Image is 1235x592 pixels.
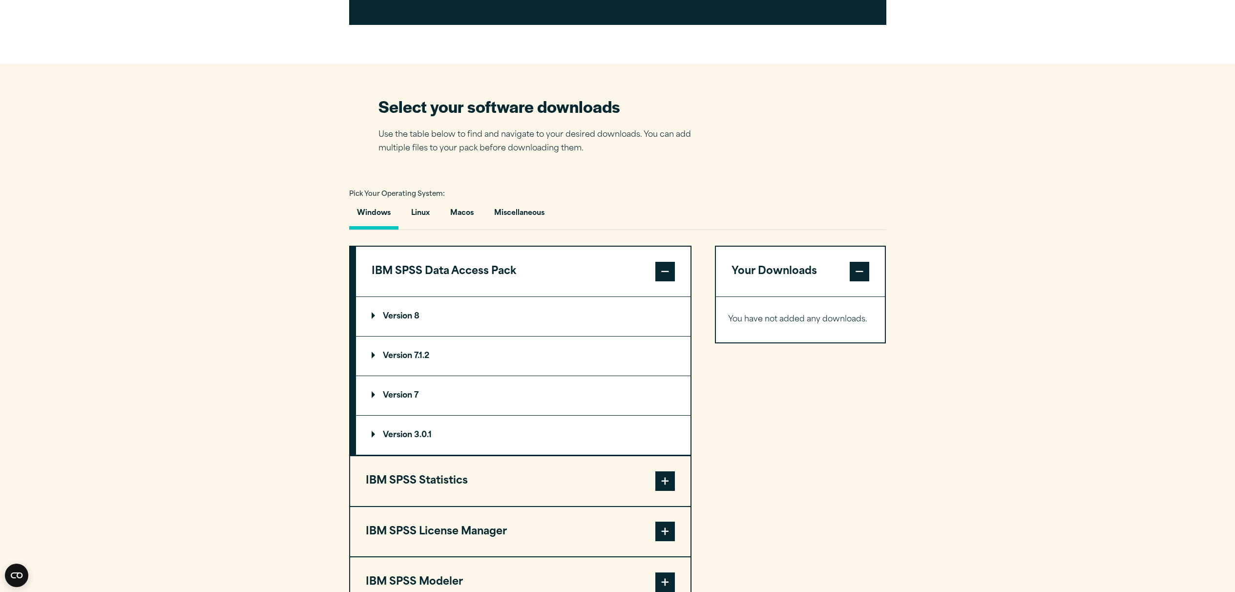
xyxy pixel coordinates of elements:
[356,376,691,415] summary: Version 7
[356,337,691,376] summary: Version 7.1.2
[356,296,691,455] div: IBM SPSS Data Access Pack
[372,392,419,400] p: Version 7
[372,431,432,439] p: Version 3.0.1
[5,564,28,587] button: Open CMP widget
[728,313,873,327] p: You have not added any downloads.
[350,456,691,506] button: IBM SPSS Statistics
[5,564,28,587] div: CookieBot Widget Contents
[716,296,885,342] div: Your Downloads
[356,297,691,336] summary: Version 8
[349,202,398,230] button: Windows
[5,564,28,587] svg: CookieBot Widget Icon
[442,202,481,230] button: Macos
[356,247,691,296] button: IBM SPSS Data Access Pack
[356,416,691,455] summary: Version 3.0.1
[378,128,706,156] p: Use the table below to find and navigate to your desired downloads. You can add multiple files to...
[403,202,438,230] button: Linux
[372,352,429,360] p: Version 7.1.2
[486,202,552,230] button: Miscellaneous
[372,313,419,320] p: Version 8
[350,507,691,557] button: IBM SPSS License Manager
[349,191,445,197] span: Pick Your Operating System:
[716,247,885,296] button: Your Downloads
[378,95,706,117] h2: Select your software downloads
